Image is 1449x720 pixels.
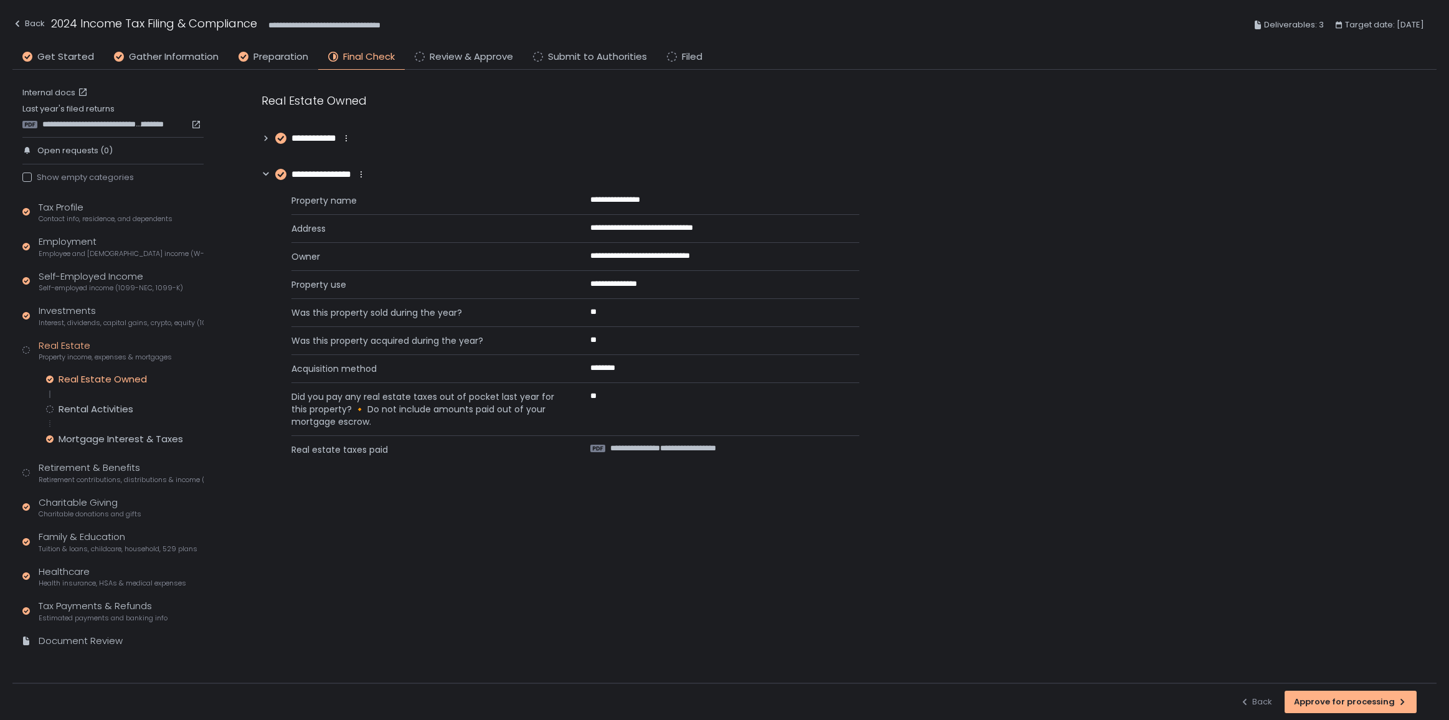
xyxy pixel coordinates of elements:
[39,270,183,293] div: Self-Employed Income
[39,339,172,362] div: Real Estate
[291,278,560,291] span: Property use
[291,306,560,319] span: Was this property sold during the year?
[22,103,204,130] div: Last year's filed returns
[39,201,172,224] div: Tax Profile
[1264,17,1324,32] span: Deliverables: 3
[291,250,560,263] span: Owner
[39,634,123,648] div: Document Review
[12,15,45,36] button: Back
[39,283,183,293] span: Self-employed income (1099-NEC, 1099-K)
[51,15,257,32] h1: 2024 Income Tax Filing & Compliance
[39,544,197,554] span: Tuition & loans, childcare, household, 529 plans
[291,222,560,235] span: Address
[1240,696,1272,708] div: Back
[343,50,395,64] span: Final Check
[37,50,94,64] span: Get Started
[39,579,186,588] span: Health insurance, HSAs & medical expenses
[12,16,45,31] div: Back
[291,443,560,456] span: Real estate taxes paid
[291,391,560,428] span: Did you pay any real estate taxes out of pocket last year for this property? 🔸 Do not include amo...
[548,50,647,64] span: Submit to Authorities
[39,565,186,589] div: Healthcare
[37,145,113,156] span: Open requests (0)
[291,362,560,375] span: Acquisition method
[291,334,560,347] span: Was this property acquired during the year?
[39,353,172,362] span: Property income, expenses & mortgages
[291,194,560,207] span: Property name
[39,318,204,328] span: Interest, dividends, capital gains, crypto, equity (1099s, K-1s)
[59,433,183,445] div: Mortgage Interest & Taxes
[1294,696,1407,708] div: Approve for processing
[129,50,219,64] span: Gather Information
[39,530,197,554] div: Family & Education
[39,599,168,623] div: Tax Payments & Refunds
[1285,691,1417,713] button: Approve for processing
[262,92,859,109] div: Real Estate Owned
[39,235,204,258] div: Employment
[59,403,133,415] div: Rental Activities
[1240,691,1272,713] button: Back
[39,475,204,485] span: Retirement contributions, distributions & income (1099-R, 5498)
[39,249,204,258] span: Employee and [DEMOGRAPHIC_DATA] income (W-2s)
[682,50,702,64] span: Filed
[39,613,168,623] span: Estimated payments and banking info
[39,214,172,224] span: Contact info, residence, and dependents
[253,50,308,64] span: Preparation
[59,373,147,386] div: Real Estate Owned
[22,87,90,98] a: Internal docs
[39,496,141,519] div: Charitable Giving
[39,509,141,519] span: Charitable donations and gifts
[430,50,513,64] span: Review & Approve
[1345,17,1424,32] span: Target date: [DATE]
[39,461,204,485] div: Retirement & Benefits
[39,304,204,328] div: Investments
